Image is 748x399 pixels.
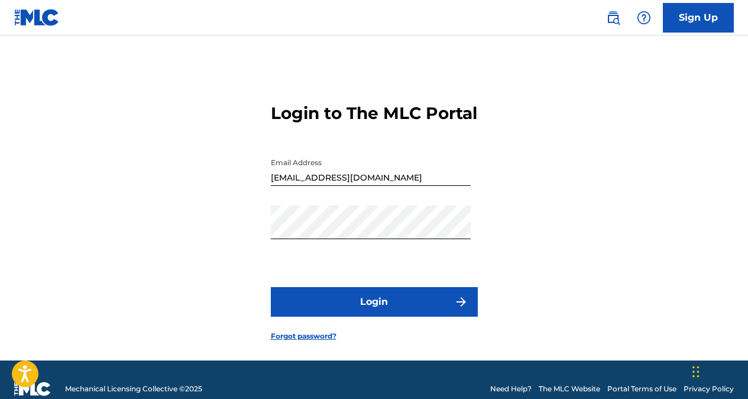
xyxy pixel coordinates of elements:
a: Portal Terms of Use [607,384,676,394]
img: MLC Logo [14,9,60,26]
div: Drag [692,354,700,390]
div: Help [632,6,656,30]
a: Need Help? [490,384,532,394]
h3: Login to The MLC Portal [271,103,477,124]
img: help [637,11,651,25]
a: Privacy Policy [684,384,734,394]
span: Mechanical Licensing Collective © 2025 [65,384,202,394]
img: logo [14,382,51,396]
img: search [606,11,620,25]
iframe: Chat Widget [689,342,748,399]
a: Forgot password? [271,331,336,342]
a: Sign Up [663,3,734,33]
img: f7272a7cc735f4ea7f67.svg [454,295,468,309]
a: Public Search [601,6,625,30]
button: Login [271,287,478,317]
a: The MLC Website [539,384,600,394]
